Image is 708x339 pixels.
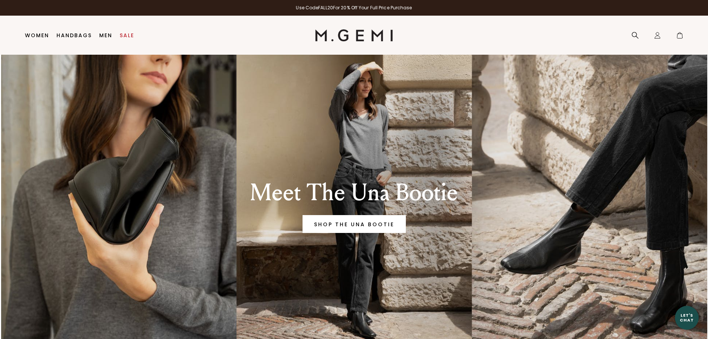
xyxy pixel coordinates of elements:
[303,215,406,233] a: Banner primary button
[318,4,333,11] strong: FALL20
[56,32,92,38] a: Handbags
[315,29,393,41] img: M.Gemi
[675,313,699,322] div: Let's Chat
[25,32,49,38] a: Women
[99,32,112,38] a: Men
[225,179,483,206] div: Meet The Una Bootie
[120,32,134,38] a: Sale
